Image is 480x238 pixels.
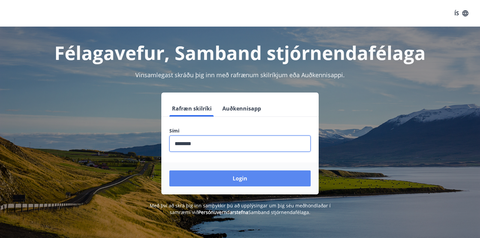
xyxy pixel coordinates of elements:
a: Persónuverndarstefna [198,209,248,215]
button: ÍS [451,7,472,19]
span: Vinsamlegast skráðu þig inn með rafrænum skilríkjum eða Auðkennisappi. [135,71,345,79]
button: Auðkennisapp [220,101,264,117]
label: Sími [169,127,311,134]
button: Rafræn skilríki [169,101,214,117]
h1: Félagavefur, Samband stjórnendafélaga [8,40,472,65]
button: Login [169,170,311,186]
span: Með því að skrá þig inn samþykkir þú að upplýsingar um þig séu meðhöndlaðar í samræmi við Samband... [150,202,331,215]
